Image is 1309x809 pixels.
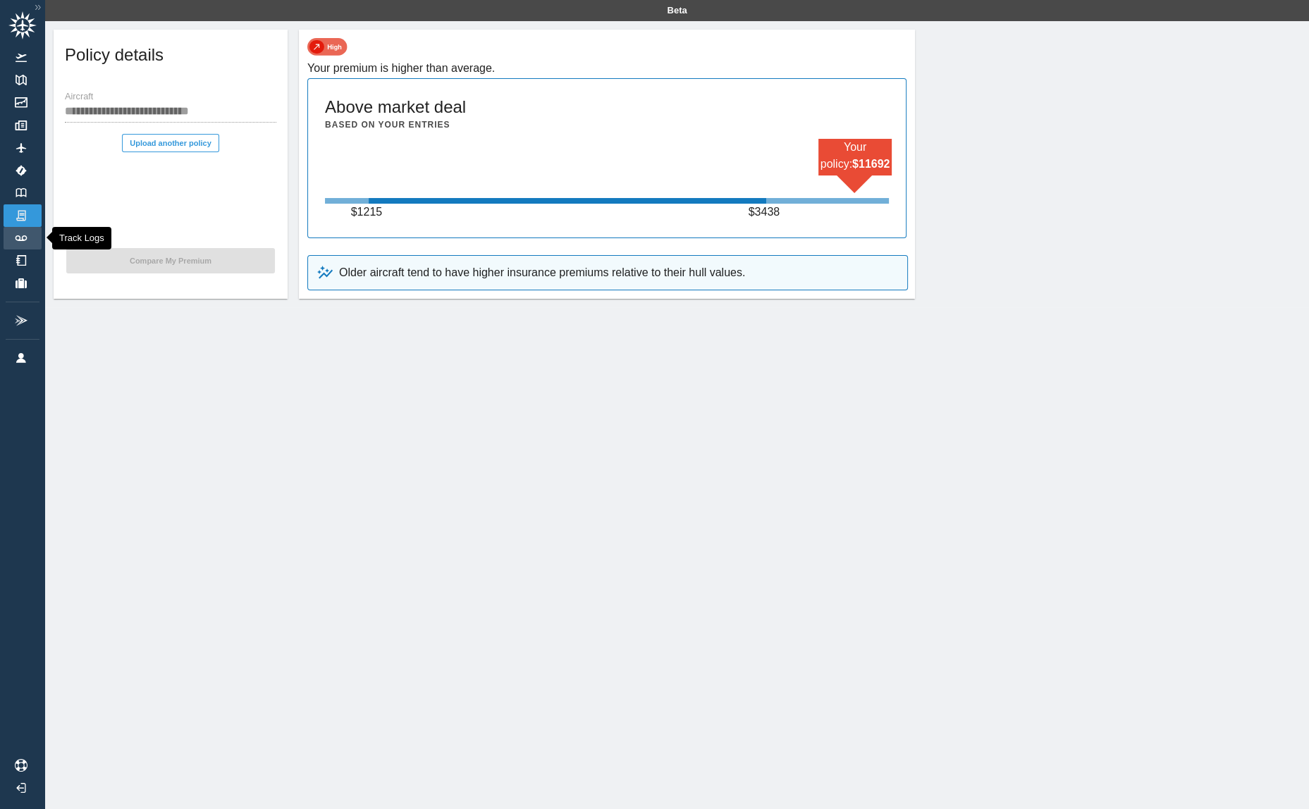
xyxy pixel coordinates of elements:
img: high-policy-chip-4dcd5ea648c96a6df0b3.svg [307,38,348,56]
p: Your policy: [818,139,892,173]
b: $ 11692 [852,158,890,170]
h5: Above market deal [325,96,466,118]
button: Upload another policy [122,134,219,152]
h5: Policy details [65,44,164,66]
h6: Based on your entries [325,118,450,132]
p: Older aircraft tend to have higher insurance premiums relative to their hull values. [339,264,745,281]
h6: Your premium is higher than average. [307,58,907,78]
p: $ 1215 [351,204,386,221]
div: Policy details [54,30,288,86]
img: uptrend-and-star-798e9c881b4915e3b082.svg [317,264,333,281]
label: Aircraft [65,91,93,104]
p: $ 3438 [749,204,784,221]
